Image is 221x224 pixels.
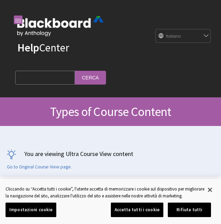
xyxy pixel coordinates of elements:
select: Site Language Selector [156,29,204,43]
strong: Help [17,41,39,55]
a: Go to Original Course View page. [7,164,72,170]
input: Cerca [75,71,106,84]
a: HelpCenter [17,41,69,55]
button: Chiudi [202,182,218,197]
div: Cliccando su “Accetta tutti i cookie”, l'utente accetta di memorizzare i cookie sul dispositivo p... [6,186,204,199]
span: Types of Course Content [50,104,171,119]
button: Impostazioni cookie [6,203,56,217]
p: You are viewing Ultra Course View content [7,149,214,158]
button: Accetta tutti i cookie [111,203,163,217]
img: Blackboard by Anthology [17,16,104,36]
button: Rifiuta tutti [168,203,211,217]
